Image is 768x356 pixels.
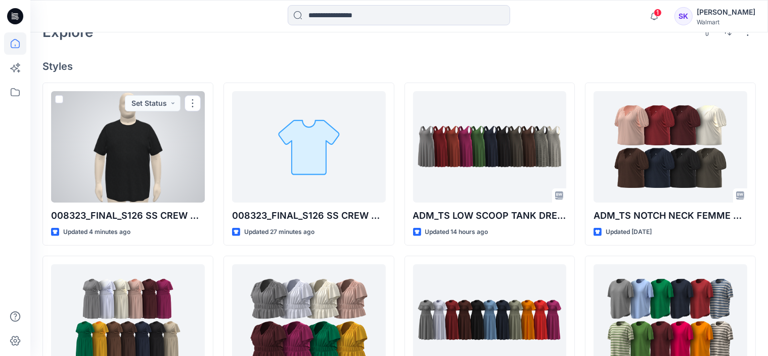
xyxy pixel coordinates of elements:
[413,209,567,223] p: ADM_TS LOW SCOOP TANK DRESS
[674,7,693,25] div: SK
[244,227,314,238] p: Updated 27 minutes ago
[654,9,662,17] span: 1
[63,227,130,238] p: Updated 4 minutes ago
[42,24,94,40] h2: Explore
[697,18,755,26] div: Walmart
[594,209,747,223] p: ADM_TS NOTCH NECK FEMME PUFF SLEEVE TOP
[232,209,386,223] p: 008323_FINAL_S126 SS CREW TEE_M
[697,6,755,18] div: [PERSON_NAME]
[425,227,488,238] p: Updated 14 hours ago
[594,91,747,203] a: ADM_TS NOTCH NECK FEMME PUFF SLEEVE TOP
[232,91,386,203] a: 008323_FINAL_S126 SS CREW TEE_M
[42,60,756,72] h4: Styles
[51,91,205,203] a: 008323_FINAL_S126 SS CREW TEE_2XL
[413,91,567,203] a: ADM_TS LOW SCOOP TANK DRESS
[51,209,205,223] p: 008323_FINAL_S126 SS CREW TEE_2XL
[606,227,652,238] p: Updated [DATE]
